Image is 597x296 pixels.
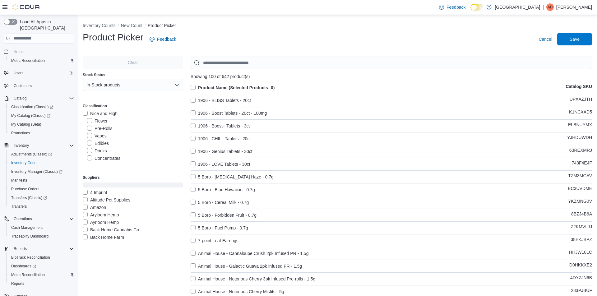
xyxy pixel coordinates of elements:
[11,178,27,183] span: Manifests
[83,219,119,226] label: Ayrloom Hemp
[11,131,30,136] span: Promotions
[9,129,74,137] span: Promotions
[14,216,32,221] span: Operations
[11,142,31,149] button: Inventory
[6,111,76,120] a: My Catalog (Classic)
[9,103,74,111] span: Classification (Classic)
[83,226,140,234] label: Back Home Cannabis Co.
[572,160,592,168] p: 743F4E4F
[87,132,107,140] label: Vapes
[566,84,592,91] p: Catalog SKU
[191,288,284,295] label: Animal House - Notorious Cherry Misfits - 5g
[9,203,74,210] span: Transfers
[83,104,107,109] label: Classification
[191,122,250,130] label: 1906 - Boost+ Tablets - 3ct
[1,141,76,150] button: Inventory
[570,36,580,42] span: Save
[83,184,183,189] span: Loading
[11,187,39,192] span: Purchase Orders
[9,57,47,64] a: Metrc Reconciliation
[121,23,142,28] button: New Count
[11,104,53,109] span: Classification (Classic)
[9,129,33,137] a: Promotions
[191,84,275,91] label: Product Name (Selected Products: 0)
[568,199,592,206] p: YKZMNG0V
[191,199,249,206] label: 5 Boro - Cereal Milk - 0.7g
[191,160,250,168] label: 1906 - LOVE Tablets - 30ct
[9,262,39,270] a: Dashboards
[470,4,484,11] input: Dark Mode
[9,280,27,287] a: Reports
[9,150,74,158] span: Adjustments (Classic)
[191,109,267,117] label: 1906 - Boost Tablets - 20ct - 100mg
[11,69,74,77] span: Users
[12,4,40,10] img: Cova
[191,148,252,155] label: 1906 - Genius Tablets - 30ct
[191,237,238,244] label: 7-point Leaf Earrings
[11,281,24,286] span: Reports
[11,225,43,230] span: Cash Management
[6,193,76,202] a: Transfers (Classic)
[571,224,592,232] p: Z2KMVLJJ
[191,74,592,79] div: Showing 100 of 642 product(s)
[6,202,76,211] button: Transfers
[6,159,76,167] button: Inventory Count
[83,175,100,180] label: Suppliers
[83,211,119,219] label: Aryloom Hemp
[9,271,74,279] span: Metrc Reconciliation
[6,150,76,159] a: Adjustments (Classic)
[191,224,248,232] label: 5 Boro - Fuel Pump - 0.7g
[1,244,76,253] button: Reports
[9,224,74,231] span: Cash Management
[6,232,76,241] button: Traceabilty Dashboard
[9,194,74,201] span: Transfers (Classic)
[6,223,76,232] button: Cash Management
[9,271,47,279] a: Metrc Reconciliation
[1,69,76,77] button: Users
[9,112,53,119] a: My Catalog (Classic)
[569,250,592,257] p: HHJW10LC
[9,112,74,119] span: My Catalog (Classic)
[83,56,183,69] button: Clear
[14,246,27,251] span: Reports
[9,121,44,128] a: My Catalog (Beta)
[191,211,257,219] label: 5 Boro - Forbidden Fruit - 0.7g
[11,95,29,102] button: Catalog
[9,203,29,210] a: Transfers
[11,95,74,102] span: Catalog
[9,177,30,184] a: Manifests
[9,103,56,111] a: Classification (Classic)
[9,254,74,261] span: BioTrack Reconciliation
[191,262,302,270] label: Animal House - Galactic Guava 2pk Infused PR - 1.5g
[157,36,176,42] span: Feedback
[9,150,54,158] a: Adjustments (Classic)
[9,185,74,193] span: Purchase Orders
[557,33,592,45] button: Save
[9,177,74,184] span: Manifests
[567,135,592,142] p: YJHDUWDH
[6,271,76,279] button: Metrc Reconciliation
[570,97,592,104] p: UPXAZJTH
[6,185,76,193] button: Purchase Orders
[11,69,26,77] button: Users
[571,237,592,244] p: 38EKJBPZ
[83,110,118,117] label: Nice and High
[6,56,76,65] button: Metrc Reconciliation
[83,234,124,241] label: Back Home Farm
[568,173,592,181] p: TZM3MGAV
[569,109,592,117] p: K1NCXAD5
[11,215,35,223] button: Operations
[11,245,29,252] button: Reports
[6,120,76,129] button: My Catalog (Beta)
[87,155,120,162] label: Concentrates
[128,59,138,66] span: Clear
[191,57,592,69] input: Use aria labels when no actual label is in use
[9,168,65,175] a: Inventory Manager (Classic)
[11,82,74,90] span: Customers
[9,121,74,128] span: My Catalog (Beta)
[147,33,178,45] a: Feedback
[6,129,76,137] button: Promotions
[11,142,74,149] span: Inventory
[11,169,62,174] span: Inventory Manager (Classic)
[9,233,74,240] span: Traceabilty Dashboard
